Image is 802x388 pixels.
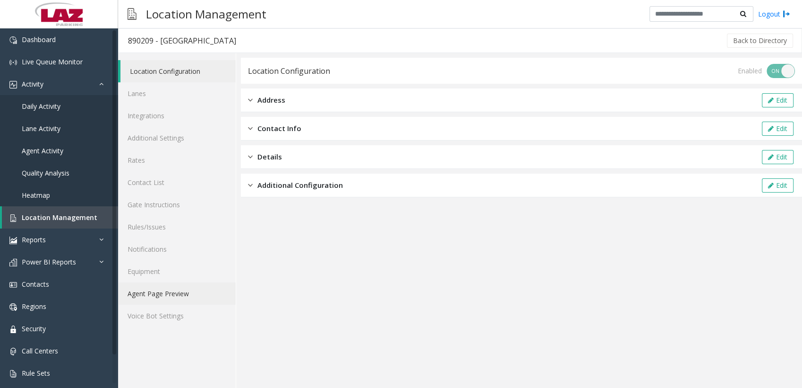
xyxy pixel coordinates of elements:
button: Edit [762,122,793,136]
span: Agent Activity [22,146,63,155]
img: 'icon' [9,59,17,66]
img: 'icon' [9,237,17,244]
button: Edit [762,178,793,193]
span: Live Queue Monitor [22,57,83,66]
button: Back to Directory [727,34,793,48]
a: Rates [118,149,236,171]
a: Location Management [2,206,118,229]
img: 'icon' [9,326,17,333]
img: 'icon' [9,81,17,88]
img: closed [248,151,253,162]
a: Rules/Issues [118,216,236,238]
span: Reports [22,235,46,244]
span: Power BI Reports [22,257,76,266]
span: Activity [22,79,43,88]
span: Additional Configuration [257,180,343,191]
span: Regions [22,302,46,311]
a: Voice Bot Settings [118,305,236,327]
img: 'icon' [9,370,17,378]
span: Details [257,151,282,162]
img: closed [248,180,253,191]
span: Rule Sets [22,369,50,378]
button: Edit [762,93,793,107]
img: closed [248,95,253,106]
span: Lane Activity [22,124,60,133]
img: pageIcon [128,2,137,26]
a: Notifications [118,238,236,260]
img: 'icon' [9,303,17,311]
div: Enabled [738,66,762,76]
span: Address [257,95,285,106]
a: Contact List [118,171,236,194]
span: Contacts [22,280,49,289]
a: Agent Page Preview [118,282,236,305]
a: Lanes [118,82,236,105]
span: Daily Activity [22,102,60,111]
span: Heatmap [22,191,50,200]
img: 'icon' [9,214,17,222]
img: 'icon' [9,36,17,44]
img: 'icon' [9,259,17,266]
a: Equipment [118,260,236,282]
span: Contact Info [257,123,301,134]
a: Additional Settings [118,127,236,149]
div: Location Configuration [248,65,330,77]
span: Call Centers [22,346,58,355]
a: Logout [758,9,790,19]
span: Dashboard [22,35,56,44]
h3: Location Management [141,2,271,26]
span: Location Management [22,213,97,222]
img: logout [783,9,790,19]
img: 'icon' [9,348,17,355]
img: closed [248,123,253,134]
a: Gate Instructions [118,194,236,216]
span: Security [22,324,46,333]
button: Edit [762,150,793,164]
a: Location Configuration [120,60,236,82]
div: 890209 - [GEOGRAPHIC_DATA] [128,35,236,47]
span: Quality Analysis [22,168,69,177]
img: 'icon' [9,281,17,289]
a: Integrations [118,105,236,127]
